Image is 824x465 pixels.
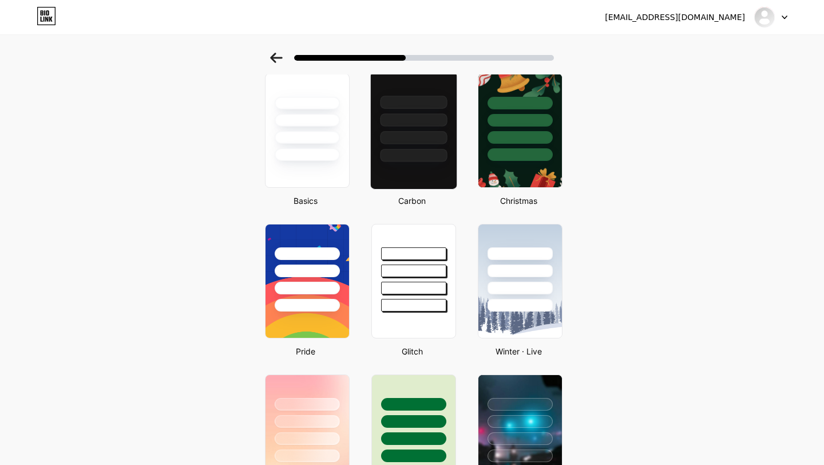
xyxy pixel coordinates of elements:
[368,345,456,357] div: Glitch
[262,345,350,357] div: Pride
[262,195,350,207] div: Basics
[605,11,745,23] div: [EMAIL_ADDRESS][DOMAIN_NAME]
[474,195,562,207] div: Christmas
[368,195,456,207] div: Carbon
[754,6,775,28] img: koalisi_kecil
[474,345,562,357] div: Winter · Live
